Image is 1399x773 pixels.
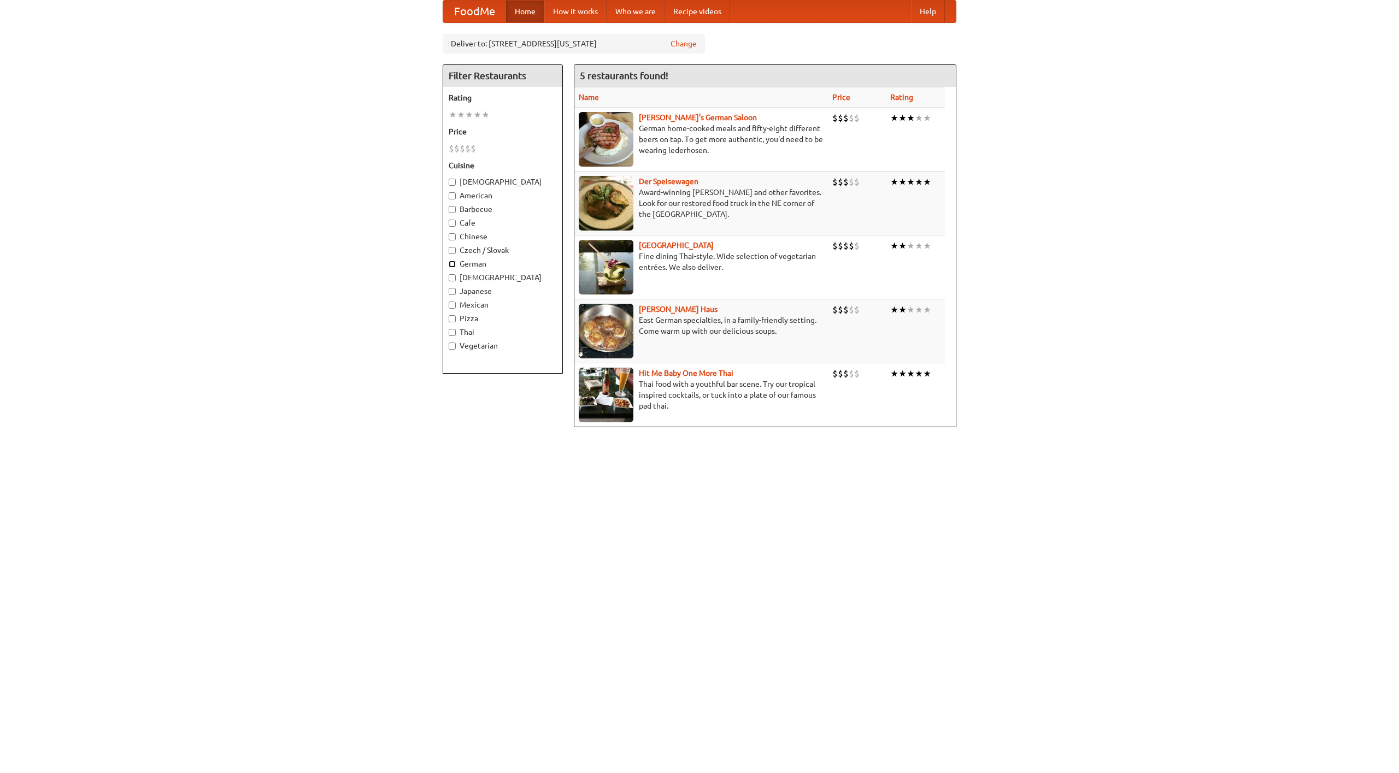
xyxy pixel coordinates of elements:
input: Barbecue [449,206,456,213]
a: How it works [544,1,607,22]
li: ★ [898,304,907,316]
li: $ [854,176,860,188]
input: [DEMOGRAPHIC_DATA] [449,274,456,281]
h5: Rating [449,92,557,103]
a: Hit Me Baby One More Thai [639,369,733,377]
li: ★ [923,368,931,380]
li: $ [838,240,843,252]
li: $ [849,368,854,380]
input: [DEMOGRAPHIC_DATA] [449,179,456,186]
label: Thai [449,327,557,338]
li: $ [843,368,849,380]
li: $ [449,143,454,155]
input: Japanese [449,288,456,295]
p: Award-winning [PERSON_NAME] and other favorites. Look for our restored food truck in the NE corne... [579,187,824,220]
a: Rating [890,93,913,102]
li: ★ [907,112,915,124]
li: ★ [907,304,915,316]
li: $ [843,304,849,316]
input: Thai [449,329,456,336]
label: Cafe [449,217,557,228]
li: ★ [473,109,481,121]
li: ★ [907,240,915,252]
li: ★ [890,368,898,380]
a: [PERSON_NAME]'s German Saloon [639,113,757,122]
li: $ [460,143,465,155]
input: Czech / Slovak [449,247,456,254]
a: Name [579,93,599,102]
p: Thai food with a youthful bar scene. Try our tropical inspired cocktails, or tuck into a plate of... [579,379,824,411]
li: ★ [915,240,923,252]
label: Vegetarian [449,340,557,351]
li: $ [849,176,854,188]
input: Chinese [449,233,456,240]
li: ★ [915,304,923,316]
p: German home-cooked meals and fifty-eight different beers on tap. To get more authentic, you'd nee... [579,123,824,156]
li: $ [832,240,838,252]
a: Price [832,93,850,102]
ng-pluralize: 5 restaurants found! [580,70,668,81]
label: Czech / Slovak [449,245,557,256]
li: ★ [890,112,898,124]
h5: Price [449,126,557,137]
li: ★ [923,304,931,316]
img: babythai.jpg [579,368,633,422]
img: speisewagen.jpg [579,176,633,231]
li: ★ [923,240,931,252]
li: ★ [898,176,907,188]
a: Recipe videos [665,1,730,22]
li: $ [854,368,860,380]
input: American [449,192,456,199]
li: ★ [481,109,490,121]
label: [DEMOGRAPHIC_DATA] [449,176,557,187]
input: Pizza [449,315,456,322]
img: satay.jpg [579,240,633,294]
li: ★ [915,176,923,188]
li: ★ [890,240,898,252]
label: Japanese [449,286,557,297]
li: $ [838,176,843,188]
li: ★ [898,240,907,252]
input: Cafe [449,220,456,227]
li: $ [832,304,838,316]
li: $ [849,112,854,124]
li: ★ [449,109,457,121]
li: $ [471,143,476,155]
li: $ [838,304,843,316]
a: Home [506,1,544,22]
li: $ [843,240,849,252]
label: Pizza [449,313,557,324]
h5: Cuisine [449,160,557,171]
img: esthers.jpg [579,112,633,167]
li: $ [832,368,838,380]
label: American [449,190,557,201]
div: Deliver to: [STREET_ADDRESS][US_STATE] [443,34,705,54]
a: Who we are [607,1,665,22]
li: ★ [457,109,465,121]
p: Fine dining Thai-style. Wide selection of vegetarian entrées. We also deliver. [579,251,824,273]
a: FoodMe [443,1,506,22]
li: $ [849,240,854,252]
li: $ [854,304,860,316]
input: German [449,261,456,268]
li: ★ [465,109,473,121]
li: $ [832,176,838,188]
label: [DEMOGRAPHIC_DATA] [449,272,557,283]
li: $ [838,368,843,380]
li: ★ [907,368,915,380]
a: [GEOGRAPHIC_DATA] [639,241,714,250]
a: Change [671,38,697,49]
li: ★ [898,368,907,380]
li: $ [854,240,860,252]
li: ★ [890,176,898,188]
a: Der Speisewagen [639,177,698,186]
li: ★ [898,112,907,124]
li: ★ [907,176,915,188]
li: $ [843,176,849,188]
li: ★ [923,176,931,188]
li: $ [854,112,860,124]
li: $ [465,143,471,155]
